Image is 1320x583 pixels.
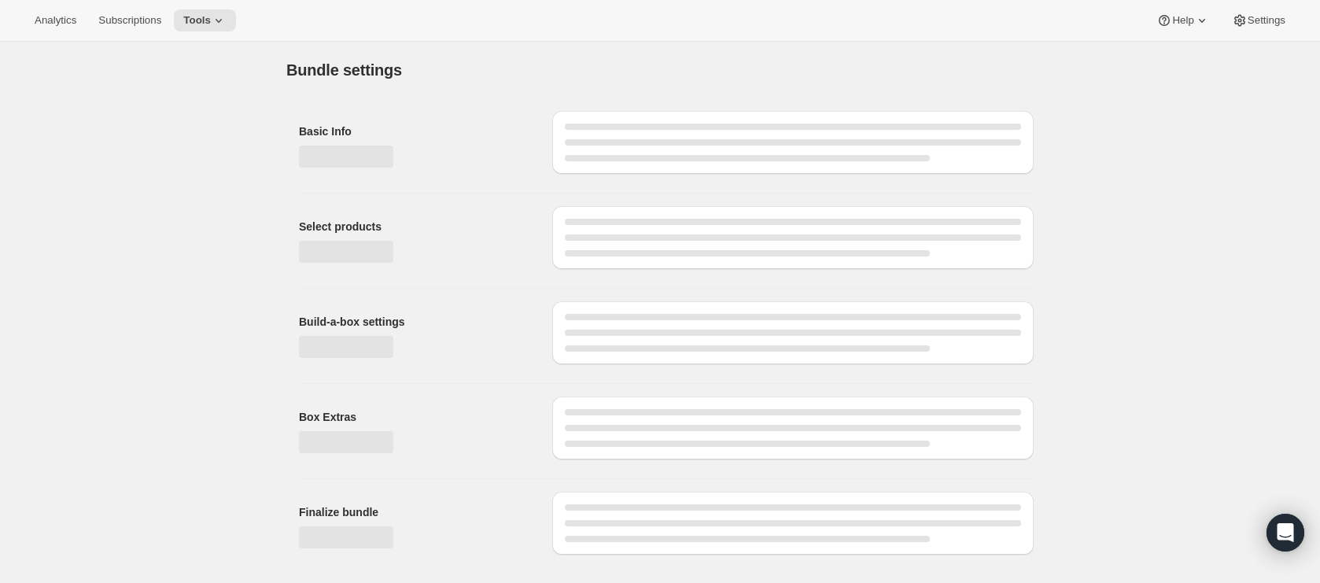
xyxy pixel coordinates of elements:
div: Page loading [267,42,1053,567]
h2: Select products [299,219,527,234]
button: Settings [1222,9,1295,31]
span: Tools [183,14,211,27]
span: Analytics [35,14,76,27]
button: Tools [174,9,236,31]
h1: Bundle settings [286,61,402,79]
span: Settings [1248,14,1285,27]
button: Analytics [25,9,86,31]
h2: Basic Info [299,124,527,139]
span: Help [1172,14,1193,27]
div: Open Intercom Messenger [1267,514,1304,552]
h2: Build-a-box settings [299,314,527,330]
span: Subscriptions [98,14,161,27]
button: Help [1147,9,1219,31]
h2: Box Extras [299,409,527,425]
button: Subscriptions [89,9,171,31]
h2: Finalize bundle [299,504,527,520]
